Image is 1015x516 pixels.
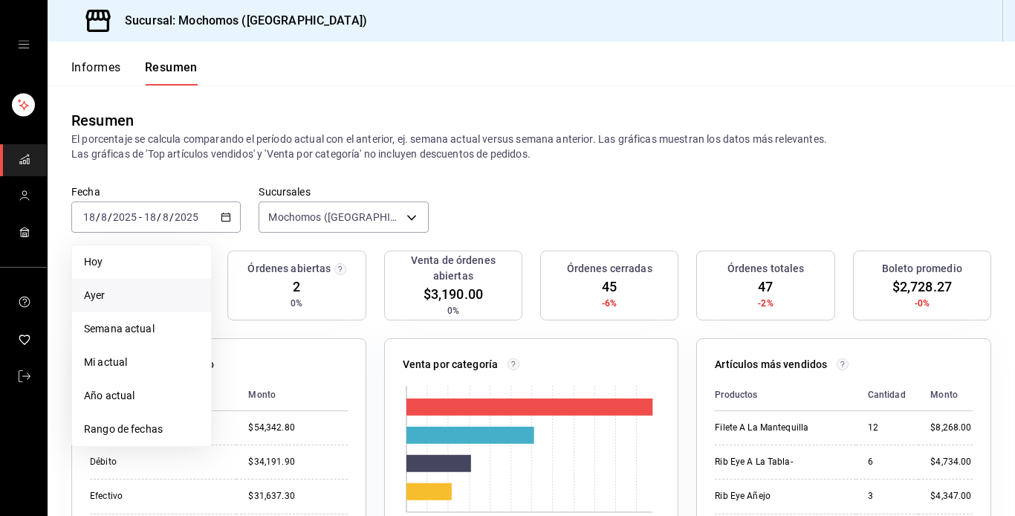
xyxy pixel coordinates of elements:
font: $54,342.80 [248,422,294,433]
font: / [96,211,100,223]
font: 45 [602,279,617,294]
font: Rib Eye Añejo [715,491,771,501]
font: Sucursal: Mochomos ([GEOGRAPHIC_DATA]) [125,13,367,28]
font: Rib Eye A La Tabla- [715,457,792,467]
font: 12 [868,422,878,433]
font: / [108,211,112,223]
input: ---- [174,211,199,223]
font: Monto [248,390,276,400]
input: -- [100,211,108,223]
font: Órdenes totales [727,262,805,274]
font: Venta de órdenes abiertas [411,254,496,282]
input: -- [162,211,169,223]
font: 3 [868,491,873,501]
font: Venta por categoría [403,358,499,370]
font: $3,190.00 [424,286,483,302]
font: El porcentaje se calcula comparando el período actual con el anterior, ej. semana actual versus s... [71,133,827,145]
font: Monto [930,390,958,400]
font: $31,637.30 [248,491,294,501]
input: ---- [112,211,137,223]
font: 2 [293,279,300,294]
font: Órdenes cerradas [567,262,652,274]
font: Rango de fechas [84,423,163,435]
font: Mochomos ([GEOGRAPHIC_DATA]) [268,211,433,223]
font: Artículos más vendidos [715,358,827,370]
div: pestañas de navegación [71,59,198,86]
font: 6 [868,457,873,467]
font: Informes [71,60,121,74]
font: $34,191.90 [248,457,294,467]
font: Órdenes abiertas [247,262,331,274]
font: / [157,211,161,223]
font: Semana actual [84,323,155,335]
input: -- [143,211,157,223]
font: 0% [291,298,302,309]
font: Filete A La Mantequilla [715,422,808,433]
font: Mi actual [84,356,127,368]
font: / [169,211,174,223]
font: Cantidad [868,390,906,400]
font: Productos [715,390,757,400]
font: 47 [758,279,773,294]
font: -6% [602,298,617,309]
font: Ayer [84,289,106,301]
font: 0% [447,306,459,316]
font: Fecha [71,185,100,197]
font: Boleto promedio [882,262,962,274]
font: $4,347.00 [930,491,971,501]
font: Año actual [84,390,134,401]
input: -- [82,211,96,223]
font: Resumen [71,112,134,129]
font: Las gráficas de 'Top artículos vendidos' y 'Venta por categoría' no incluyen descuentos de pedidos. [71,148,531,160]
font: $8,268.00 [930,422,971,433]
font: $2,728.27 [892,279,952,294]
button: cajón abierto [18,39,30,51]
font: Efectivo [90,491,123,501]
font: Sucursales [259,185,310,197]
font: Débito [90,457,117,467]
font: $4,734.00 [930,457,971,467]
font: - [139,211,142,223]
font: -2% [758,298,773,309]
font: Hoy [84,256,103,268]
font: Resumen [145,60,198,74]
font: -0% [915,298,930,309]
